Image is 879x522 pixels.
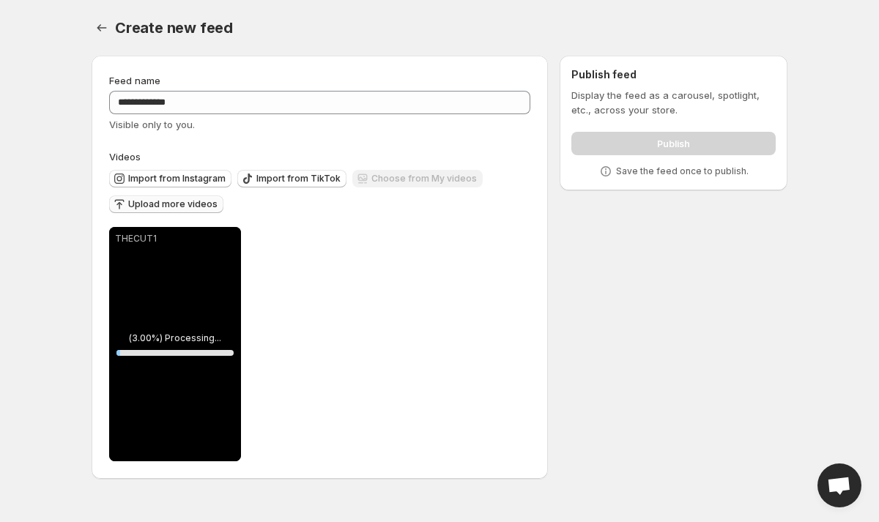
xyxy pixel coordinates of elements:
span: Import from TikTok [256,173,341,184]
button: Import from TikTok [237,170,346,187]
p: THECUT1 [115,233,235,245]
button: Upload more videos [109,195,223,213]
span: Videos [109,151,141,163]
span: Feed name [109,75,160,86]
a: Open chat [817,463,861,507]
h2: Publish feed [571,67,776,82]
span: Import from Instagram [128,173,226,184]
button: Settings [92,18,112,38]
p: Save the feed once to publish. [616,165,749,177]
div: THECUT1(3.00%) Processing...3% [109,227,241,461]
span: Visible only to you. [109,119,195,130]
span: Upload more videos [128,198,218,210]
p: Display the feed as a carousel, spotlight, etc., across your store. [571,88,776,117]
button: Import from Instagram [109,170,231,187]
span: Create new feed [115,19,233,37]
